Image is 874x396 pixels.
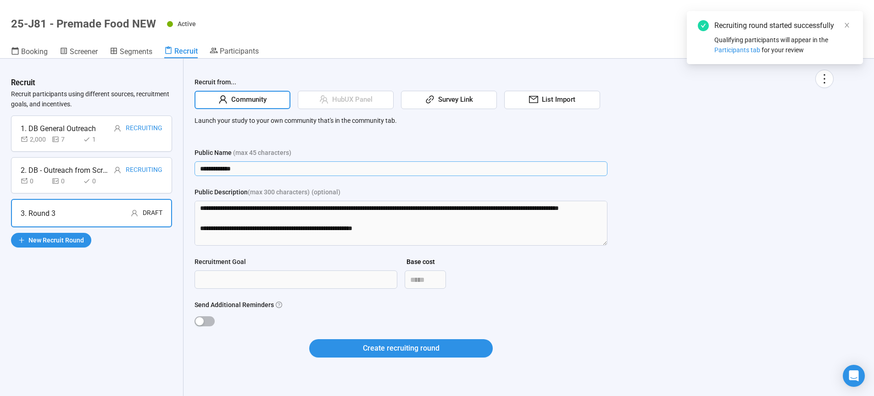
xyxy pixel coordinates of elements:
button: plusNew Recruit Round [11,233,91,247]
span: user [131,209,138,217]
span: plus [18,237,25,243]
div: 0 [21,176,48,186]
a: Booking [11,46,48,58]
label: Send Additional Reminders [195,300,282,310]
div: Recruitment Goal [195,257,246,267]
div: Recruiting [126,165,162,176]
span: Community [228,94,267,105]
a: Participants [210,46,259,57]
div: Base cost [406,257,435,267]
span: Participants tab [714,46,760,54]
span: user [218,95,228,104]
span: Survey Link [434,94,473,105]
span: (max 300 characters) [248,187,310,197]
h1: 25-J81 - Premade Food NEW [11,17,156,30]
span: (max 45 characters) [233,148,291,158]
button: Send Additional Reminders [195,316,215,326]
span: Recruit [174,47,198,55]
span: Booking [21,47,48,56]
div: Public Description [195,187,310,197]
div: 2. DB - Outreach from Screener #1 [21,165,108,176]
div: 7 [52,134,79,144]
div: 3. Round 3 [21,208,56,219]
span: List Import [538,94,575,105]
h3: Recruit [11,77,35,89]
a: Segments [110,46,152,58]
span: link [425,95,434,104]
span: New Recruit Round [28,235,84,245]
div: 0 [83,176,111,186]
div: 2,000 [21,134,48,144]
div: Public Name [195,148,291,158]
div: 1. DB General Outreach [21,123,96,134]
div: Qualifying participants will appear in the for your review [714,35,852,55]
span: (optional) [312,187,340,197]
p: Recruit participants using different sources, recruitment goals, and incentives. [11,89,172,109]
button: Create recruiting round [309,339,493,357]
span: HubUX Panel [328,94,373,105]
span: check-circle [698,20,709,31]
button: more [815,70,834,88]
span: more [818,72,830,85]
div: Open Intercom Messenger [843,365,865,387]
div: Recruit from... [195,77,834,91]
div: Recruiting [126,123,162,134]
span: Segments [120,47,152,56]
span: Participants [220,47,259,55]
span: mail [529,95,538,104]
span: Screener [70,47,98,56]
div: Draft [143,208,162,219]
span: Active [178,20,196,27]
a: Screener [60,46,98,58]
div: 0 [52,176,79,186]
span: question-circle [276,302,282,308]
a: Recruit [164,46,198,58]
div: 1 [83,134,111,144]
span: Create recruiting round [363,342,440,354]
span: user [114,125,121,132]
p: Launch your study to your own community that's in the community tab. [195,115,834,126]
div: Recruiting round started successfully [714,20,852,31]
span: user [114,166,121,174]
span: close [844,22,850,28]
span: team [319,95,328,104]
